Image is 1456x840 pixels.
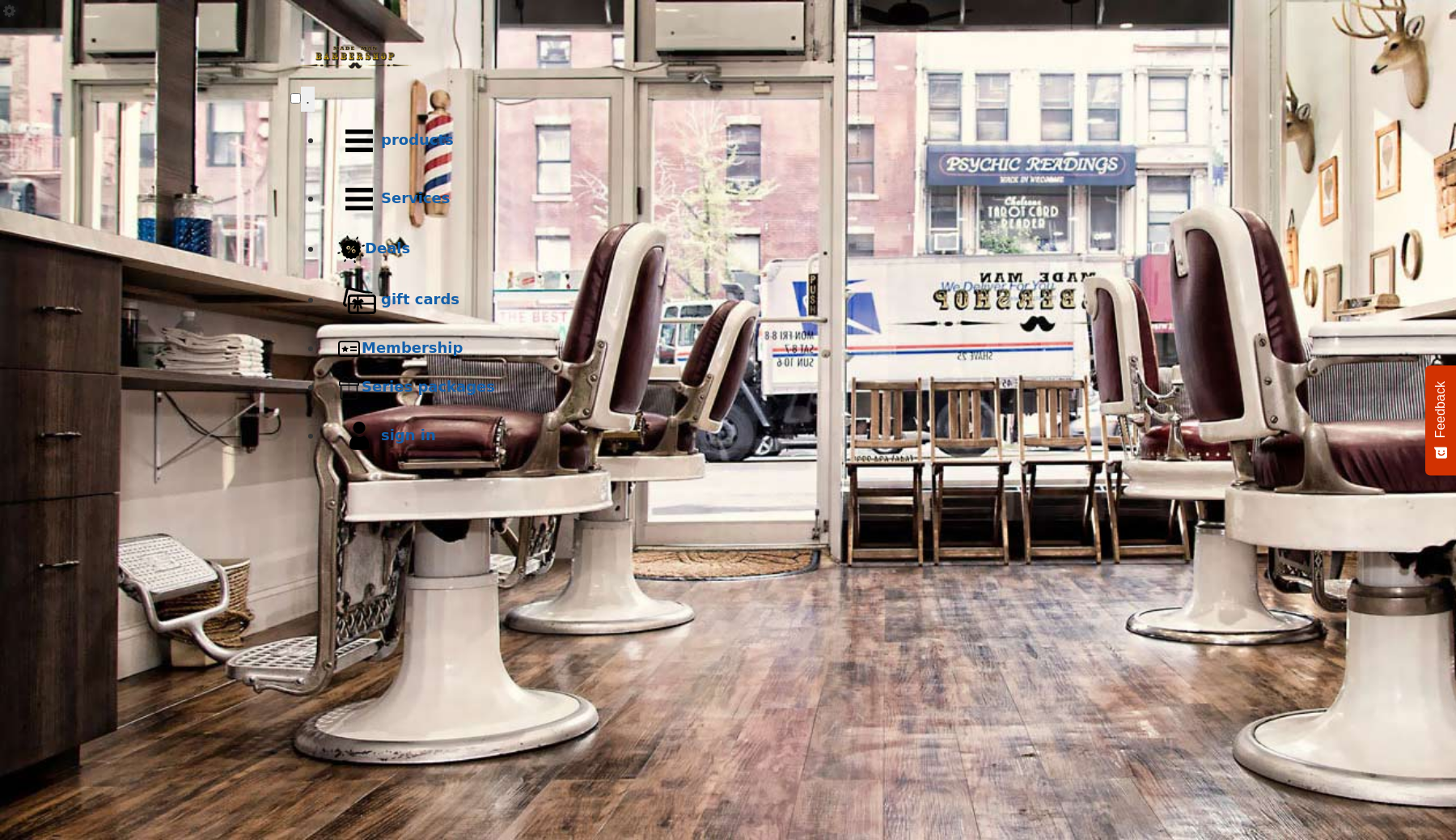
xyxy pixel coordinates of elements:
span: Feedback [1433,381,1448,438]
button: Feedback - Show survey [1425,365,1456,475]
a: sign insign in [323,407,1166,465]
img: Series packages [337,375,362,400]
a: MembershipMembership [323,329,1166,368]
a: Gift cardsgift cards [323,271,1166,329]
input: menu toggle [290,93,301,104]
b: Series packages [362,378,495,395]
img: Products [337,119,381,163]
b: gift cards [381,291,459,308]
img: sign in [337,414,381,458]
b: products [381,131,454,148]
img: Gift cards [337,278,381,322]
a: ServicesServices [323,170,1166,228]
img: Made Man Barbershop logo [290,32,420,83]
b: Membership [362,339,463,356]
img: Membership [337,337,362,361]
span: . [306,91,310,107]
b: sign in [381,426,436,443]
a: Productsproducts [323,112,1166,170]
img: Services [337,177,381,221]
a: DealsDeals [323,228,1166,271]
button: menu toggle [301,87,315,112]
b: Services [381,189,451,206]
a: Series packagesSeries packages [323,368,1166,407]
b: Deals [365,240,410,257]
img: Deals [337,235,365,264]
